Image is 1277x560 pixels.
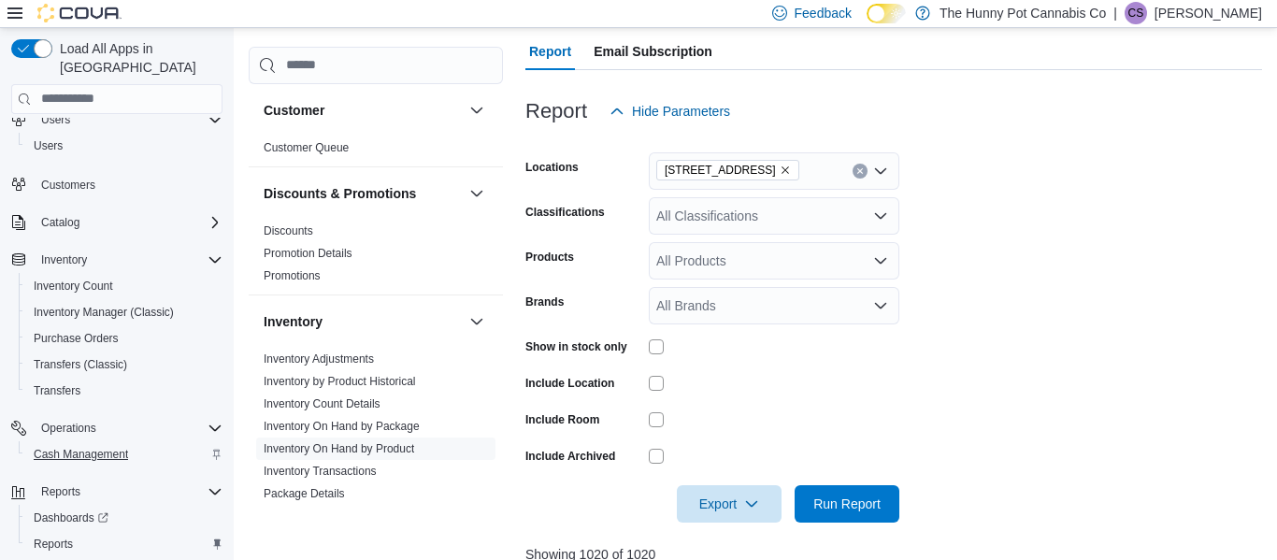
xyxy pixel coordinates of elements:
a: Inventory Count Details [264,397,380,410]
a: Inventory Count [26,275,121,297]
button: Users [4,107,230,133]
button: Clear input [853,164,868,179]
span: Report [529,33,571,70]
span: Purchase Orders [34,331,119,346]
label: Show in stock only [525,339,627,354]
button: Remove 7481 Oakwood Drive from selection in this group [780,165,791,176]
p: [PERSON_NAME] [1155,2,1262,24]
a: Discounts [264,224,313,237]
span: Transfers (Classic) [34,357,127,372]
span: Purchase Orders [26,327,222,350]
img: Cova [37,4,122,22]
button: Purchase Orders [19,325,230,352]
a: Cash Management [26,443,136,466]
button: Transfers [19,378,230,404]
button: Open list of options [873,164,888,179]
span: Users [41,112,70,127]
span: Inventory Count [26,275,222,297]
span: 7481 Oakwood Drive [656,160,799,180]
button: Cash Management [19,441,230,467]
span: Customer Queue [264,140,349,155]
button: Users [34,108,78,131]
a: Inventory Adjustments [264,352,374,366]
button: Open list of options [873,208,888,223]
a: Inventory Transactions [264,465,377,478]
a: Promotion Details [264,247,352,260]
span: Inventory On Hand by Package [264,419,420,434]
button: Customer [466,99,488,122]
button: Catalog [4,209,230,236]
h3: Report [525,100,587,122]
button: Inventory [34,249,94,271]
span: Reports [34,481,222,503]
span: Users [34,108,222,131]
label: Include Location [525,376,614,391]
label: Include Archived [525,449,615,464]
span: Reports [41,484,80,499]
span: Operations [34,417,222,439]
span: Discounts [264,223,313,238]
a: Inventory On Hand by Product [264,442,414,455]
p: The Hunny Pot Cannabis Co [940,2,1106,24]
span: Users [34,138,63,153]
button: Reports [34,481,88,503]
span: Inventory Manager (Classic) [26,301,222,323]
span: Dashboards [26,507,222,529]
span: Inventory by Product Historical [264,374,416,389]
button: Discounts & Promotions [264,184,462,203]
span: Email Subscription [594,33,712,70]
a: Dashboards [19,505,230,531]
span: Run Report [813,495,881,513]
a: Package Details [264,487,345,500]
span: Inventory [34,249,222,271]
span: Inventory Count Details [264,396,380,411]
span: Operations [41,421,96,436]
span: Inventory Count [34,279,113,294]
span: Transfers [26,380,222,402]
label: Products [525,250,574,265]
div: Customer [249,136,503,166]
span: [STREET_ADDRESS] [665,161,776,179]
span: Package Details [264,486,345,501]
a: Inventory by Product Historical [264,375,416,388]
a: Reports [26,533,80,555]
button: Reports [19,531,230,557]
a: Inventory Manager (Classic) [26,301,181,323]
button: Customers [4,170,230,197]
a: Transfers (Classic) [26,353,135,376]
button: Inventory Manager (Classic) [19,299,230,325]
span: Feedback [795,4,852,22]
span: Inventory On Hand by Product [264,441,414,456]
span: Inventory Manager (Classic) [34,305,174,320]
a: Transfers [26,380,88,402]
span: Dashboards [34,510,108,525]
div: Discounts & Promotions [249,220,503,294]
label: Brands [525,294,564,309]
label: Include Room [525,412,599,427]
span: Promotion Details [264,246,352,261]
a: Users [26,135,70,157]
a: Promotions [264,269,321,282]
span: Cash Management [34,447,128,462]
p: | [1113,2,1117,24]
span: Transfers (Classic) [26,353,222,376]
a: Customers [34,174,103,196]
button: Transfers (Classic) [19,352,230,378]
span: Reports [26,533,222,555]
span: Load All Apps in [GEOGRAPHIC_DATA] [52,39,222,77]
button: Hide Parameters [602,93,738,130]
h3: Discounts & Promotions [264,184,416,203]
button: Inventory [264,312,462,331]
button: Catalog [34,211,87,234]
button: Inventory [4,247,230,273]
button: Inventory [466,310,488,333]
span: Inventory Adjustments [264,352,374,366]
span: Transfers [34,383,80,398]
label: Locations [525,160,579,175]
button: Inventory Count [19,273,230,299]
label: Classifications [525,205,605,220]
button: Export [677,485,782,523]
button: Users [19,133,230,159]
a: Dashboards [26,507,116,529]
span: Inventory Transactions [264,464,377,479]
